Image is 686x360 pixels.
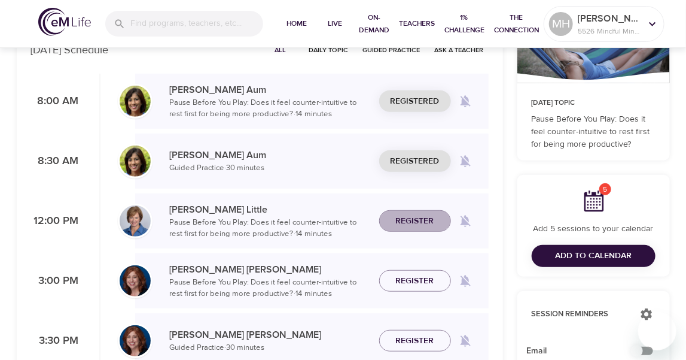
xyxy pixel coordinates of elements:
[638,312,676,350] iframe: Button to launch messaging window
[309,44,349,56] span: Daily Topic
[396,274,434,289] span: Register
[31,273,79,289] p: 3:00 PM
[578,26,641,37] p: 5526 Mindful Minutes
[170,83,370,97] p: [PERSON_NAME] Aum
[170,328,370,342] p: [PERSON_NAME] [PERSON_NAME]
[38,8,91,36] img: logo
[170,97,370,120] p: Pause Before You Play: Does it feel counter-intuitive to rest first for being more productive? · ...
[430,41,489,59] button: Ask a Teacher
[379,270,451,292] button: Register
[549,12,573,36] div: MH
[494,11,539,37] span: The Connection
[379,150,451,173] button: Registered
[31,93,79,110] p: 8:00 AM
[170,148,370,162] p: [PERSON_NAME] Aum
[120,86,151,117] img: Alisha%20Aum%208-9-21.jpg
[532,308,628,320] p: Session Reminders
[451,147,480,176] span: Remind me when a class goes live every Wednesday at 8:30 AM
[527,345,641,358] span: Email
[391,94,440,109] span: Registered
[599,183,611,195] span: 5
[170,217,370,240] p: Pause Before You Play: Does it feel counter-intuitive to rest first for being more productive? · ...
[266,44,295,56] span: All
[451,326,480,355] span: Remind me when a class goes live every Wednesday at 3:30 PM
[532,245,655,267] button: Add to Calendar
[31,42,109,58] p: [DATE] Schedule
[120,325,151,356] img: Elaine_Smookler-min.jpg
[120,205,151,237] img: Kerry_Little_Headshot_min.jpg
[451,267,480,295] span: Remind me when a class goes live every Wednesday at 3:00 PM
[555,249,632,264] span: Add to Calendar
[321,17,349,30] span: Live
[304,41,353,59] button: Daily Topic
[261,41,300,59] button: All
[578,11,641,26] p: [PERSON_NAME] back East
[532,223,655,235] p: Add 5 sessions to your calendar
[170,342,370,354] p: Guided Practice · 30 minutes
[399,17,435,30] span: Teachers
[391,154,440,169] span: Registered
[130,11,263,37] input: Find programs, teachers, etc...
[120,265,151,297] img: Elaine_Smookler-min.jpg
[396,334,434,349] span: Register
[282,17,311,30] span: Home
[358,41,425,59] button: Guided Practice
[379,210,451,232] button: Register
[359,11,389,37] span: On-Demand
[396,214,434,229] span: Register
[170,202,370,217] p: [PERSON_NAME] Little
[120,146,151,177] img: Alisha%20Aum%208-9-21.jpg
[170,162,370,174] p: Guided Practice · 30 minutes
[444,11,484,37] span: 1% Challenge
[31,333,79,349] p: 3:30 PM
[379,330,451,352] button: Register
[31,213,79,229] p: 12:00 PM
[451,87,480,116] span: Remind me when a class goes live every Wednesday at 8:00 AM
[170,277,370,300] p: Pause Before You Play: Does it feel counter-intuitive to rest first for being more productive? · ...
[379,90,451,113] button: Registered
[532,113,655,151] p: Pause Before You Play: Does it feel counter-intuitive to rest first for being more productive?
[170,262,370,277] p: [PERSON_NAME] [PERSON_NAME]
[532,98,655,108] p: [DATE] Topic
[363,44,420,56] span: Guided Practice
[451,207,480,235] span: Remind me when a class goes live every Wednesday at 12:00 PM
[31,153,79,170] p: 8:30 AM
[435,44,484,56] span: Ask a Teacher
